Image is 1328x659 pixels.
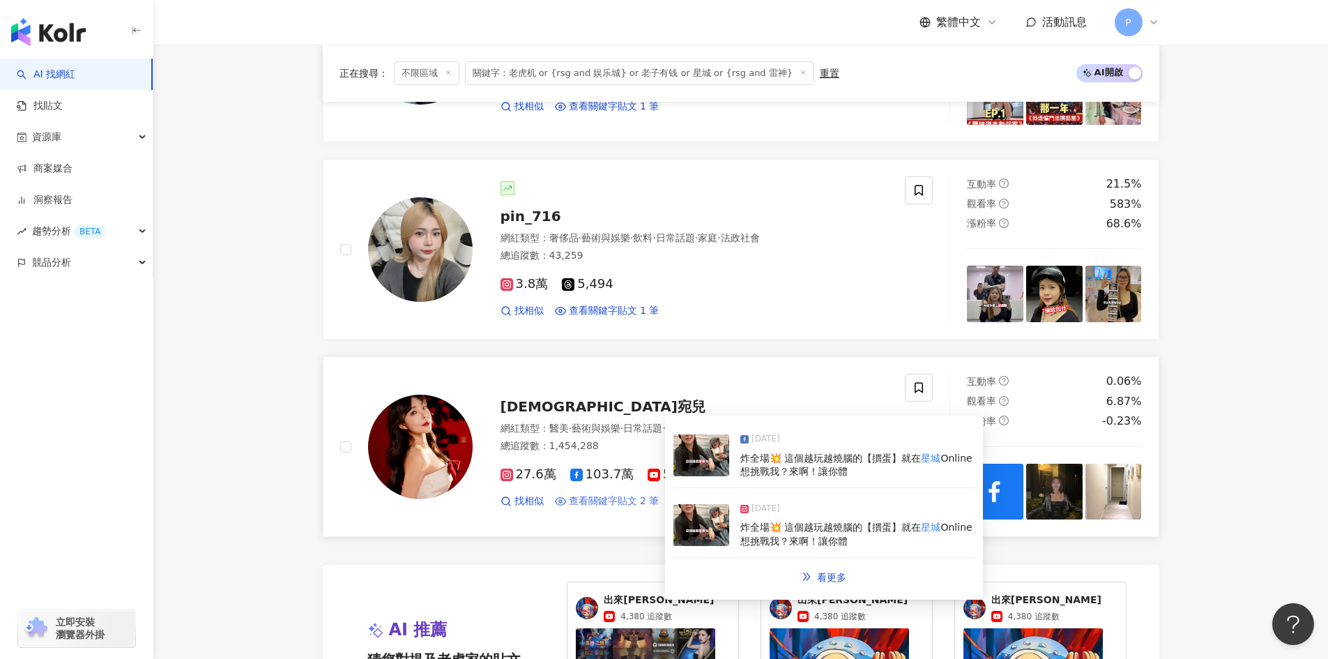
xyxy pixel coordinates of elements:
[569,100,659,114] span: 查看關鍵字貼文 1 筆
[1106,394,1142,409] div: 6.87%
[999,199,1009,209] span: question-circle
[555,494,659,508] a: 查看關鍵字貼文 2 筆
[570,467,634,482] span: 103.7萬
[32,247,71,278] span: 競品分析
[751,432,780,446] span: [DATE]
[368,395,473,499] img: KOL Avatar
[465,61,815,85] span: 關鍵字：老虎机 or {rsg and 娱乐城} or 老子有钱 or 星城 or {rsg and 雷神}
[1085,464,1142,520] img: post-image
[656,232,695,243] span: 日常話題
[999,416,1009,425] span: question-circle
[740,453,921,464] span: 炸全場💥 這個越玩越燒腦的【摜蛋】就在
[17,162,72,176] a: 商案媒合
[991,593,1101,607] span: 出來[PERSON_NAME]
[963,593,1117,623] a: KOL Avatar出來[PERSON_NAME]4,380 追蹤數
[562,277,613,291] span: 5,494
[569,423,572,434] span: ·
[514,494,544,508] span: 找相似
[999,218,1009,228] span: question-circle
[967,464,1023,520] img: post-image
[555,304,659,318] a: 查看關鍵字貼文 1 筆
[1106,216,1142,232] div: 68.6%
[501,277,549,291] span: 3.8萬
[368,197,473,302] img: KOL Avatar
[74,225,106,238] div: BETA
[967,376,996,387] span: 互動率
[921,522,940,533] mark: 星城
[673,434,729,476] img: post-image
[501,249,889,263] div: 總追蹤數 ： 43,259
[323,356,1159,537] a: KOL Avatar[DEMOGRAPHIC_DATA]宛兒網紅類型：醫美·藝術與娛樂·日常話題·家庭·美食·命理占卜·法政社會·醫療與健康·旅遊總追蹤數：1,454,28827.6萬103.7...
[572,423,620,434] span: 藝術與娛樂
[501,100,544,114] a: 找相似
[339,68,388,79] span: 正在搜尋 ：
[817,572,846,583] span: 看更多
[936,15,981,30] span: 繁體中文
[770,593,924,623] a: KOL Avatar出來[PERSON_NAME]4,380 追蹤數
[1008,610,1060,623] span: 4,380 追蹤數
[963,597,986,619] img: KOL Avatar
[814,610,866,623] span: 4,380 追蹤數
[389,619,448,642] span: AI 推薦
[32,121,61,153] span: 資源庫
[501,208,561,225] span: pin_716
[501,494,544,508] a: 找相似
[802,572,811,582] span: double-right
[1026,464,1083,520] img: post-image
[1125,15,1131,30] span: P
[620,423,623,434] span: ·
[11,18,86,46] img: logo
[820,68,839,79] div: 重置
[648,467,696,482] span: 5.5萬
[999,396,1009,406] span: question-circle
[673,504,729,546] img: post-image
[17,68,75,82] a: searchAI 找網紅
[751,502,780,516] span: [DATE]
[1106,176,1142,192] div: 21.5%
[18,609,135,647] a: chrome extension立即安裝 瀏覽器外掛
[555,100,659,114] a: 查看關鍵字貼文 1 筆
[967,198,996,209] span: 觀看率
[1272,603,1314,645] iframe: Help Scout Beacon - Open
[579,232,581,243] span: ·
[501,304,544,318] a: 找相似
[323,159,1159,340] a: KOL Avatarpin_716網紅類型：奢侈品·藝術與娛樂·飲料·日常話題·家庭·法政社會總追蹤數：43,2593.8萬5,494找相似查看關鍵字貼文 1 筆互動率question-circ...
[1042,15,1087,29] span: 活動訊息
[514,100,544,114] span: 找相似
[698,232,717,243] span: 家庭
[967,218,996,229] span: 漲粉率
[17,227,26,236] span: rise
[1102,414,1142,429] div: -0.23%
[514,304,544,318] span: 找相似
[56,616,105,641] span: 立即安裝 瀏覽器外掛
[967,179,996,190] span: 互動率
[581,232,630,243] span: 藝術與娛樂
[740,522,921,533] span: 炸全場💥 這個越玩越燒腦的【摜蛋】就在
[787,563,861,591] a: double-right看更多
[569,494,659,508] span: 查看關鍵字貼文 2 筆
[662,423,665,434] span: ·
[620,610,672,623] span: 4,380 追蹤數
[569,304,659,318] span: 查看關鍵字貼文 1 筆
[999,179,1009,188] span: question-circle
[501,232,889,245] div: 網紅類型 ：
[921,453,940,464] mark: 星城
[695,232,698,243] span: ·
[717,232,720,243] span: ·
[22,617,49,639] img: chrome extension
[576,593,730,623] a: KOL Avatar出來[PERSON_NAME]4,380 追蹤數
[17,193,72,207] a: 洞察報告
[1085,266,1142,322] img: post-image
[501,422,889,436] div: 網紅類型 ：
[576,597,598,619] img: KOL Avatar
[549,423,569,434] span: 醫美
[1026,266,1083,322] img: post-image
[740,522,972,547] span: Online 想挑戰我？來啊！讓你體
[770,597,792,619] img: KOL Avatar
[721,232,760,243] span: 法政社會
[501,398,705,415] span: [DEMOGRAPHIC_DATA]宛兒
[967,395,996,407] span: 觀看率
[623,423,662,434] span: 日常話題
[633,232,652,243] span: 飲料
[394,61,459,85] span: 不限區域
